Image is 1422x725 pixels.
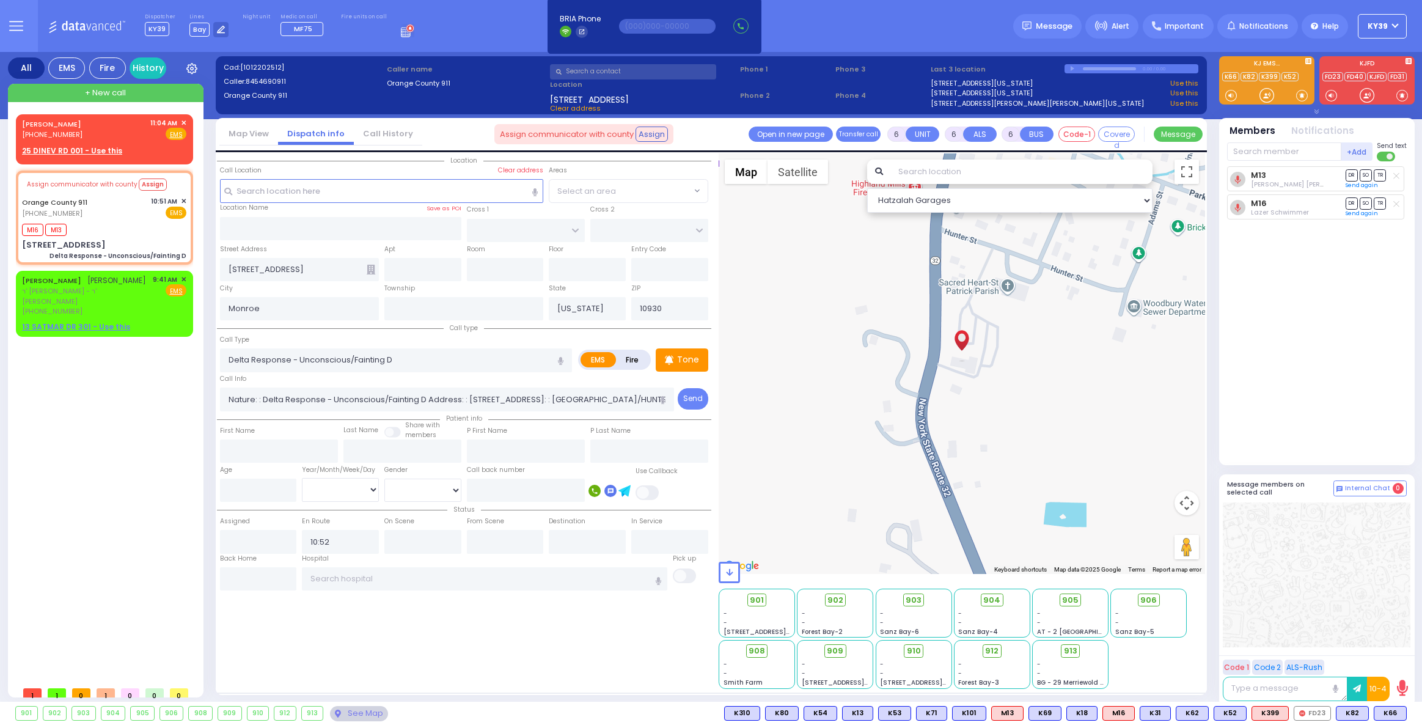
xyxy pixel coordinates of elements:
span: members [405,430,436,440]
div: 905 [131,707,154,720]
span: Message [1036,20,1072,32]
button: Code 2 [1252,660,1283,675]
div: M13 [991,706,1024,721]
div: K13 [842,706,873,721]
label: Location [550,79,736,90]
button: Covered [1098,127,1135,142]
span: 1 [23,688,42,697]
div: M16 [1102,706,1135,721]
label: Save as POI [427,204,461,213]
a: KJFD [1367,72,1387,81]
span: DR [1346,197,1358,209]
button: UNIT [906,127,939,142]
span: - [958,618,962,627]
label: Street Address [220,245,267,254]
img: Logo [48,18,130,34]
span: - [880,660,884,669]
u: EMS [170,287,183,296]
img: comment-alt.png [1336,486,1343,492]
span: Forest Bay-2 [802,627,843,636]
span: 11:04 AM [150,119,177,128]
span: 0 [145,688,164,697]
span: Bay [189,23,210,37]
div: [STREET_ADDRESS] [22,239,106,251]
button: Show satellite imagery [768,160,828,184]
div: BLS [1066,706,1098,721]
span: 10:51 AM [151,197,177,206]
span: [PHONE_NUMBER] [22,208,82,218]
button: Notifications [1291,124,1354,138]
div: BLS [765,706,799,721]
input: Search member [1227,142,1341,161]
a: Open this area in Google Maps (opens a new window) [722,558,762,574]
label: First Name [220,426,255,436]
button: Members [1230,124,1275,138]
div: K54 [804,706,837,721]
span: - [880,618,884,627]
button: Assign [636,127,668,141]
span: - [724,618,727,627]
span: - [802,660,805,669]
span: Send text [1377,141,1407,150]
div: Delta Response - Unconscious/Fainting D [49,251,186,260]
label: Cross 1 [467,205,489,215]
label: Hospital [302,554,329,564]
label: Cross 2 [590,205,615,215]
label: Lines [189,13,229,21]
label: KJFD [1319,61,1415,69]
label: Caller: [224,76,383,87]
a: Open in new page [749,127,833,142]
div: 910 [247,707,269,720]
label: Areas [549,166,567,175]
span: - [724,660,727,669]
span: 904 [983,594,1000,606]
label: Night unit [243,13,270,21]
span: + New call [85,87,126,99]
div: 901 [16,707,37,720]
div: 908 [189,707,212,720]
div: BLS [1336,706,1369,721]
span: Internal Chat [1345,484,1390,493]
button: BUS [1020,127,1054,142]
button: Transfer call [836,127,881,142]
div: K62 [1176,706,1209,721]
span: 0 [72,688,90,697]
span: Assign communicator with county [27,180,137,189]
a: FD31 [1388,72,1407,81]
label: Fire units on call [341,13,387,21]
span: Clear address [550,103,601,113]
a: Call History [354,128,422,139]
div: K52 [1214,706,1247,721]
span: 901 [750,594,764,606]
input: Search location [890,160,1153,184]
label: Township [384,284,415,293]
div: 906 [160,707,183,720]
span: Location [444,156,483,165]
a: History [130,57,166,79]
a: Use this [1170,78,1198,89]
button: Code-1 [1058,127,1095,142]
button: 10-4 [1367,677,1390,701]
input: (000)000-00000 [619,19,716,34]
a: M16 [1251,199,1267,208]
span: - [802,609,805,618]
button: Drag Pegman onto the map to open Street View [1175,535,1199,559]
button: Send [678,388,708,410]
label: Clear address [498,166,543,175]
div: BLS [916,706,947,721]
label: City [220,284,233,293]
a: M13 [1251,171,1266,180]
div: BLS [1214,706,1247,721]
button: ALS-Rush [1285,660,1324,675]
label: Room [467,245,485,254]
span: [STREET_ADDRESS][PERSON_NAME] [802,678,917,687]
span: 9:41 AM [153,275,177,284]
label: Gender [384,465,408,475]
div: FD23 [1294,706,1331,721]
div: BLS [842,706,873,721]
span: [PERSON_NAME] [87,275,146,285]
a: FD40 [1344,72,1366,81]
a: Use this [1170,98,1198,109]
div: ALS [1252,706,1289,721]
label: Call Type [220,335,249,345]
